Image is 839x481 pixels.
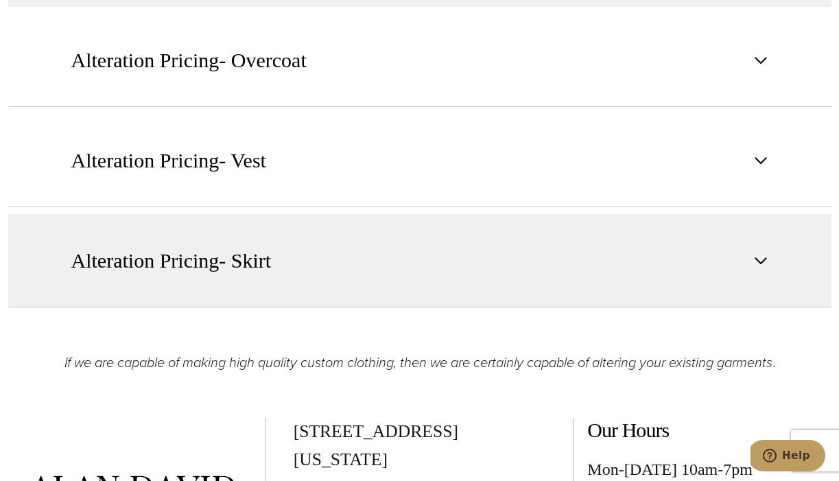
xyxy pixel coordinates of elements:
[751,440,825,474] iframe: Opens a widget where you can chat to one of our agents
[8,14,831,107] button: Alteration Pricing- Overcoat
[71,45,307,75] span: Alteration Pricing- Overcoat
[587,418,825,443] h2: Our Hours
[71,145,266,176] span: Alteration Pricing- Vest
[8,307,831,373] p: .
[71,246,272,276] span: Alteration Pricing- Skirt
[8,214,831,307] button: Alteration Pricing- Skirt
[8,114,831,207] button: Alteration Pricing- Vest
[64,352,772,373] em: If we are capable of making high quality custom clothing, then we are certainly capable of alteri...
